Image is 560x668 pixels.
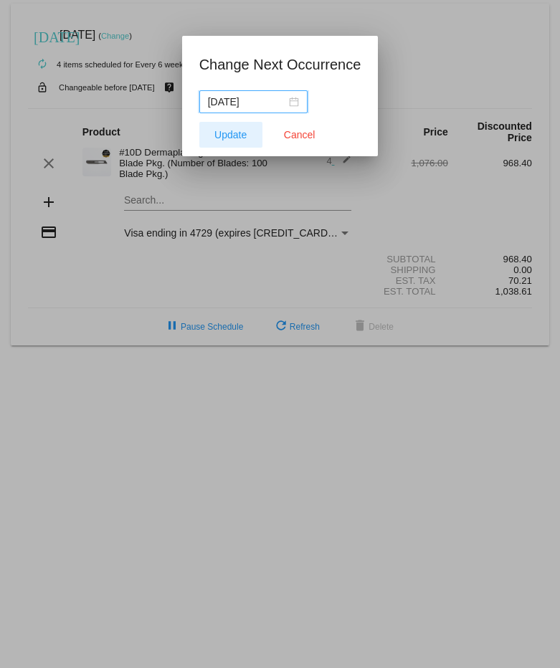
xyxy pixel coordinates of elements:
input: Select date [208,94,286,110]
span: Update [214,129,247,140]
button: Close dialog [268,122,331,148]
span: Cancel [284,129,315,140]
button: Update [199,122,262,148]
h1: Change Next Occurrence [199,53,361,76]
